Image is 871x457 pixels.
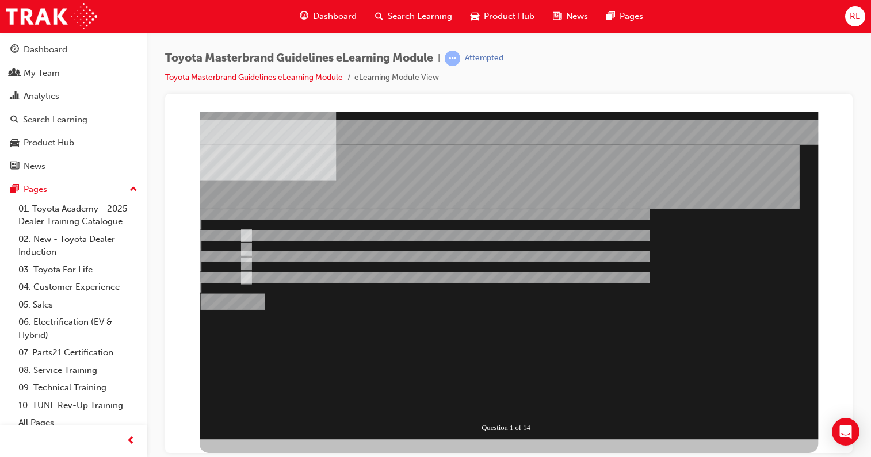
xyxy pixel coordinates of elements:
span: up-icon [129,182,137,197]
span: guage-icon [300,9,308,24]
span: news-icon [10,162,19,172]
a: 04. Customer Experience [14,278,142,296]
span: guage-icon [10,45,19,55]
span: | [438,52,440,65]
a: 10. TUNE Rev-Up Training [14,397,142,414]
span: Toyota Masterbrand Guidelines eLearning Module [165,52,433,65]
span: News [566,10,588,23]
div: Pages [24,183,47,196]
span: Search Learning [388,10,452,23]
button: Pages [5,179,142,200]
span: learningRecordVerb_ATTEMPT-icon [445,51,460,66]
span: chart-icon [10,91,19,102]
li: eLearning Module View [354,71,439,85]
a: 07. Parts21 Certification [14,344,142,362]
a: news-iconNews [544,5,597,28]
a: My Team [5,63,142,84]
a: 01. Toyota Academy - 2025 Dealer Training Catalogue [14,200,142,231]
a: Search Learning [5,109,142,130]
span: prev-icon [127,434,135,448]
span: news-icon [553,9,561,24]
a: search-iconSearch Learning [366,5,461,28]
a: 08. Service Training [14,362,142,379]
span: Pages [620,10,643,23]
div: Analytics [24,90,59,103]
div: Attempted [465,53,503,64]
a: Dashboard [5,39,142,60]
span: car-icon [471,9,479,24]
span: car-icon [10,138,19,148]
a: News [5,156,142,177]
a: pages-iconPages [597,5,652,28]
div: Open Intercom Messenger [832,418,859,446]
span: pages-icon [10,185,19,195]
a: 03. Toyota For Life [14,261,142,279]
a: All Pages [14,414,142,432]
div: My Team [24,67,60,80]
div: Search Learning [23,113,87,126]
div: Question 1 of 14 [306,309,370,323]
span: search-icon [10,115,18,125]
span: people-icon [10,68,19,79]
button: RL [845,6,865,26]
img: Trak [6,3,97,29]
a: 06. Electrification (EV & Hybrid) [14,313,142,344]
a: Product Hub [5,132,142,153]
div: Dashboard [24,43,67,56]
a: 05. Sales [14,296,142,314]
a: Analytics [5,86,142,107]
a: car-iconProduct Hub [461,5,544,28]
span: pages-icon [606,9,615,24]
span: Dashboard [313,10,357,23]
div: News [24,160,45,173]
div: Multiple Choice Quiz [25,327,644,351]
span: search-icon [375,9,383,24]
span: RL [850,10,860,23]
a: 09. Technical Training [14,379,142,397]
a: Toyota Masterbrand Guidelines eLearning Module [165,72,343,82]
button: DashboardMy TeamAnalyticsSearch LearningProduct HubNews [5,37,142,179]
a: guage-iconDashboard [291,5,366,28]
a: 02. New - Toyota Dealer Induction [14,231,142,261]
div: Product Hub [24,136,74,149]
span: Product Hub [484,10,534,23]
